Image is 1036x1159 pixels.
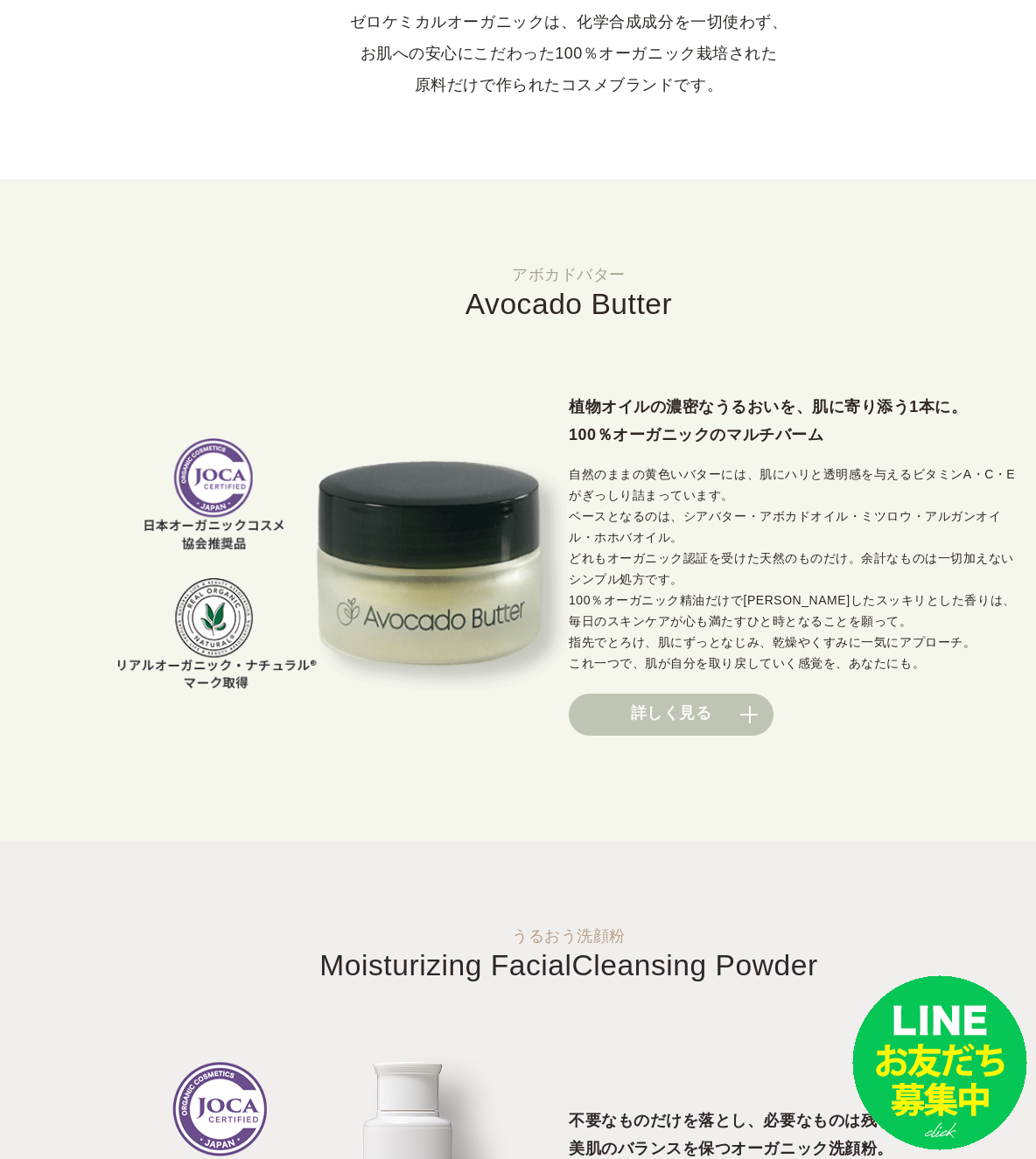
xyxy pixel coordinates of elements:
[852,975,1027,1150] img: small_line.png
[569,394,1019,450] h3: 植物オイルの濃密なうるおいを、肌に寄り添う1本に。 100％オーガニックのマルチバーム
[118,438,569,691] img: アボカドバター
[569,464,1019,674] p: 自然のままの黄色いバターには、肌にハリと透明感を与えるビタミンA・C・Eがぎっしり詰まっています。 ベースとなるのは、シアバター・アボカドオイル・ミツロウ・アルガンオイル・ホホバオイル。 どれも...
[319,949,817,981] span: Moisturizing Facial Cleansing Powder
[569,694,773,736] a: 詳しく見る
[465,288,673,320] span: Avocado Butter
